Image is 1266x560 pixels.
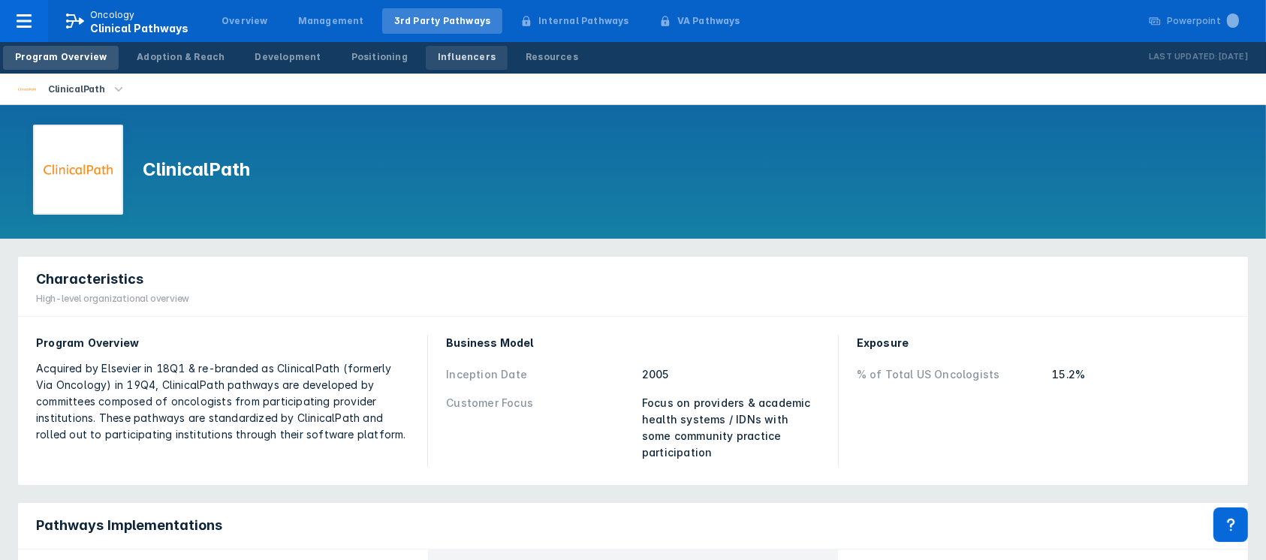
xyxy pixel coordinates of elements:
a: Influencers [426,46,508,70]
div: 3rd Party Pathways [394,14,491,28]
div: Program Overview [36,335,409,351]
a: Management [286,8,376,34]
div: Contact Support [1213,507,1248,542]
img: via-oncology [18,80,36,98]
div: 2005 [642,366,820,383]
div: Acquired by Elsevier in 18Q1 & re-branded as ClinicalPath (formerly Via Oncology) in 19Q4, Clinic... [36,360,409,443]
div: Program Overview [15,50,107,64]
div: Positioning [351,50,408,64]
span: Pathways Implementations [36,516,222,534]
a: 3rd Party Pathways [382,8,503,34]
h1: ClinicalPath [143,158,250,182]
div: 15.2% [1052,366,1230,383]
div: Resources [526,50,578,64]
p: Oncology [90,8,135,22]
div: VA Pathways [677,14,740,28]
div: Inception Date [446,366,633,383]
div: Internal Pathways [538,14,628,28]
div: Adoption & Reach [137,50,225,64]
p: Last Updated: [1149,50,1218,65]
div: Business Model [446,335,819,351]
a: Program Overview [3,46,119,70]
div: Development [255,50,321,64]
div: Exposure [857,335,1230,351]
div: % of Total US Oncologists [857,366,1044,383]
span: Characteristics [36,270,143,288]
span: Clinical Pathways [90,22,188,35]
a: Overview [209,8,280,34]
div: Management [298,14,364,28]
a: Positioning [339,46,420,70]
a: Adoption & Reach [125,46,237,70]
div: Powerpoint [1167,14,1239,28]
div: Influencers [438,50,496,64]
div: ClinicalPath [42,79,110,100]
p: [DATE] [1218,50,1248,65]
div: High-level organizational overview [36,292,189,306]
div: Customer Focus [446,395,633,461]
a: Development [243,46,333,70]
img: via-oncology [44,135,113,204]
div: Overview [222,14,268,28]
div: Focus on providers & academic health systems / IDNs with some community practice participation [642,395,820,461]
a: Resources [514,46,590,70]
